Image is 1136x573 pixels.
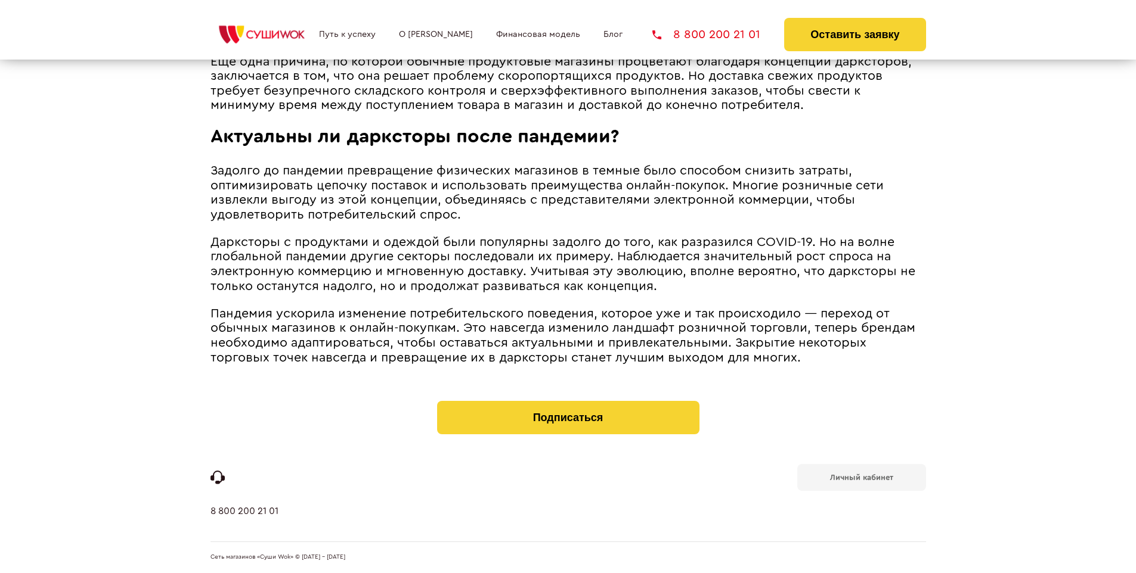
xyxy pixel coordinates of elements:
[211,506,278,541] a: 8 800 200 21 01
[319,30,376,39] a: Путь к успеху
[211,554,345,561] span: Сеть магазинов «Суши Wok» © [DATE] - [DATE]
[673,29,760,41] span: 8 800 200 21 01
[437,401,699,434] button: Подписаться
[399,30,473,39] a: О [PERSON_NAME]
[211,127,620,146] span: Актуальны ли дарксторы после пандемии?
[797,464,926,491] a: Личный кабинет
[652,29,760,41] a: 8 800 200 21 01
[211,236,915,292] span: Дарксторы с продуктами и одеждой были популярны задолго до того, как разразился СOVID-19. Но на в...
[603,30,623,39] a: Блог
[211,164,884,221] span: Задолго до пандемии превращение физических магазинов в темные было способом снизить затраты, опти...
[496,30,580,39] a: Финансовая модель
[830,474,893,481] b: Личный кабинет
[211,307,915,364] span: Пандемия ускорила изменение потребительского поведения, которое уже и так происходило ― переход о...
[784,18,925,51] button: Оставить заявку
